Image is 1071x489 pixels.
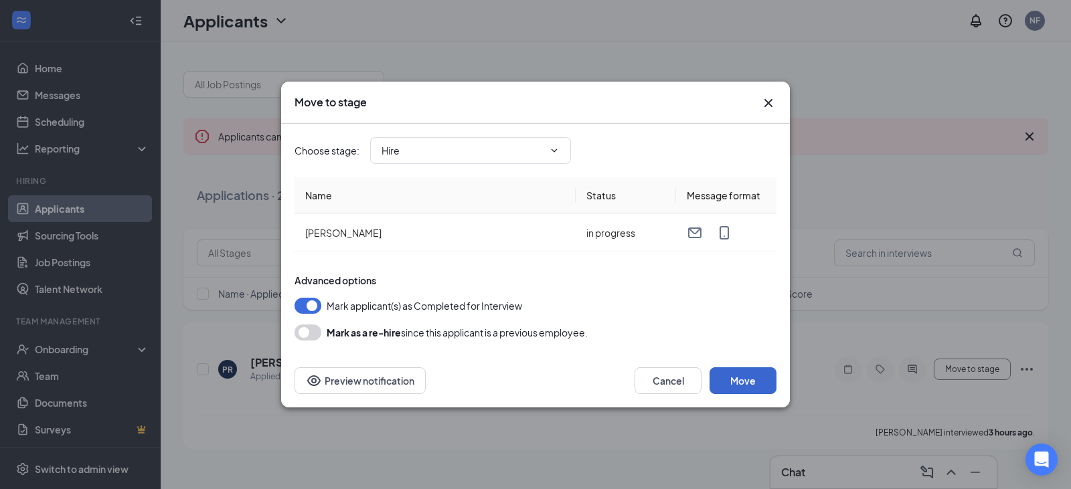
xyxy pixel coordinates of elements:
[576,177,676,214] th: Status
[295,143,359,158] span: Choose stage :
[635,367,702,394] button: Cancel
[710,367,776,394] button: Move
[295,177,576,214] th: Name
[676,177,776,214] th: Message format
[295,95,367,110] h3: Move to stage
[295,367,426,394] button: Preview notificationEye
[549,145,560,156] svg: ChevronDown
[760,95,776,111] svg: Cross
[327,324,588,340] div: since this applicant is a previous employee.
[327,298,522,314] span: Mark applicant(s) as Completed for Interview
[716,225,732,241] svg: MobileSms
[295,274,776,287] div: Advanced options
[687,225,703,241] svg: Email
[760,95,776,111] button: Close
[305,227,382,239] span: [PERSON_NAME]
[576,214,676,252] td: in progress
[327,326,401,338] b: Mark as a re-hire
[1025,444,1058,476] div: Open Intercom Messenger
[306,373,322,389] svg: Eye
